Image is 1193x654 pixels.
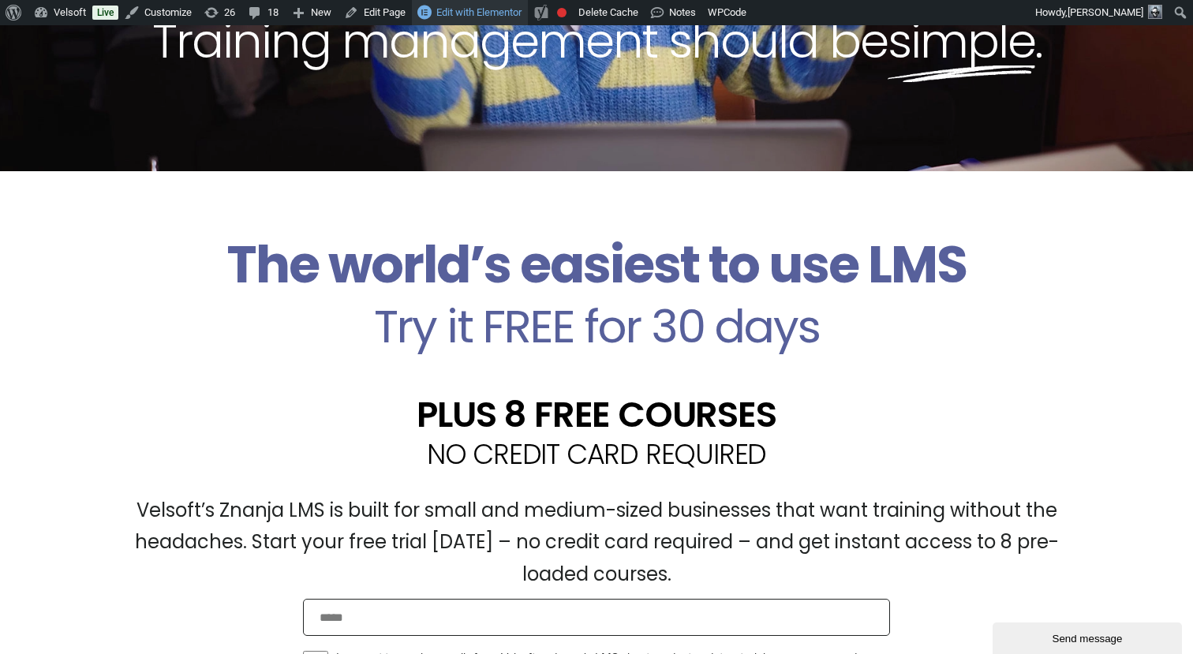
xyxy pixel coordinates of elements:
[107,397,1086,432] h2: PLUS 8 FREE COURSES
[993,619,1185,654] iframe: chat widget
[436,6,522,18] span: Edit with Elementor
[107,234,1086,296] h2: The world’s easiest to use LMS
[28,10,1165,72] h2: Training management should be .
[107,304,1086,349] h2: Try it FREE for 30 days
[557,8,567,17] div: Focus keyphrase not set
[107,495,1086,591] p: Velsoft’s Znanja LMS is built for small and medium-sized businesses that want training without th...
[1068,6,1143,18] span: [PERSON_NAME]
[107,440,1086,468] h2: NO CREDIT CARD REQUIRED
[92,6,118,20] a: Live
[888,8,1035,74] span: simple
